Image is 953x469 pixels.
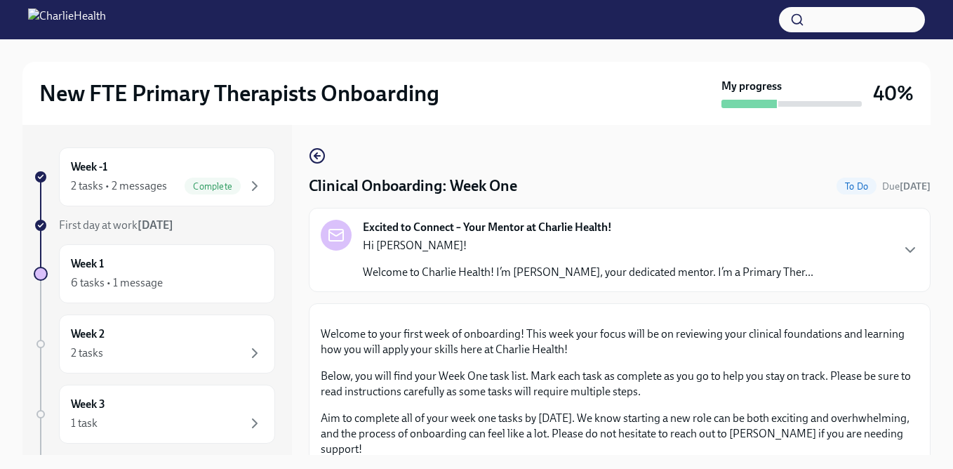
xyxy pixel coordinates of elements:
[71,178,167,194] div: 2 tasks • 2 messages
[882,180,931,193] span: October 12th, 2025 10:00
[873,81,914,106] h3: 40%
[837,181,877,192] span: To Do
[900,180,931,192] strong: [DATE]
[34,147,275,206] a: Week -12 tasks • 2 messagesComplete
[138,218,173,232] strong: [DATE]
[71,256,104,272] h6: Week 1
[321,326,919,357] p: Welcome to your first week of onboarding! This week your focus will be on reviewing your clinical...
[71,416,98,431] div: 1 task
[321,369,919,399] p: Below, you will find your Week One task list. Mark each task as complete as you go to help you st...
[34,315,275,374] a: Week 22 tasks
[71,326,105,342] h6: Week 2
[321,411,919,457] p: Aim to complete all of your week one tasks by [DATE]. We know starting a new role can be both exc...
[882,180,931,192] span: Due
[34,244,275,303] a: Week 16 tasks • 1 message
[28,8,106,31] img: CharlieHealth
[71,397,105,412] h6: Week 3
[71,345,103,361] div: 2 tasks
[34,218,275,233] a: First day at work[DATE]
[363,265,813,280] p: Welcome to Charlie Health! I’m [PERSON_NAME], your dedicated mentor. I’m a Primary Ther...
[721,79,782,94] strong: My progress
[309,176,517,197] h4: Clinical Onboarding: Week One
[59,218,173,232] span: First day at work
[185,181,241,192] span: Complete
[363,220,612,235] strong: Excited to Connect – Your Mentor at Charlie Health!
[71,275,163,291] div: 6 tasks • 1 message
[39,79,439,107] h2: New FTE Primary Therapists Onboarding
[363,238,813,253] p: Hi [PERSON_NAME]!
[34,385,275,444] a: Week 31 task
[71,159,107,175] h6: Week -1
